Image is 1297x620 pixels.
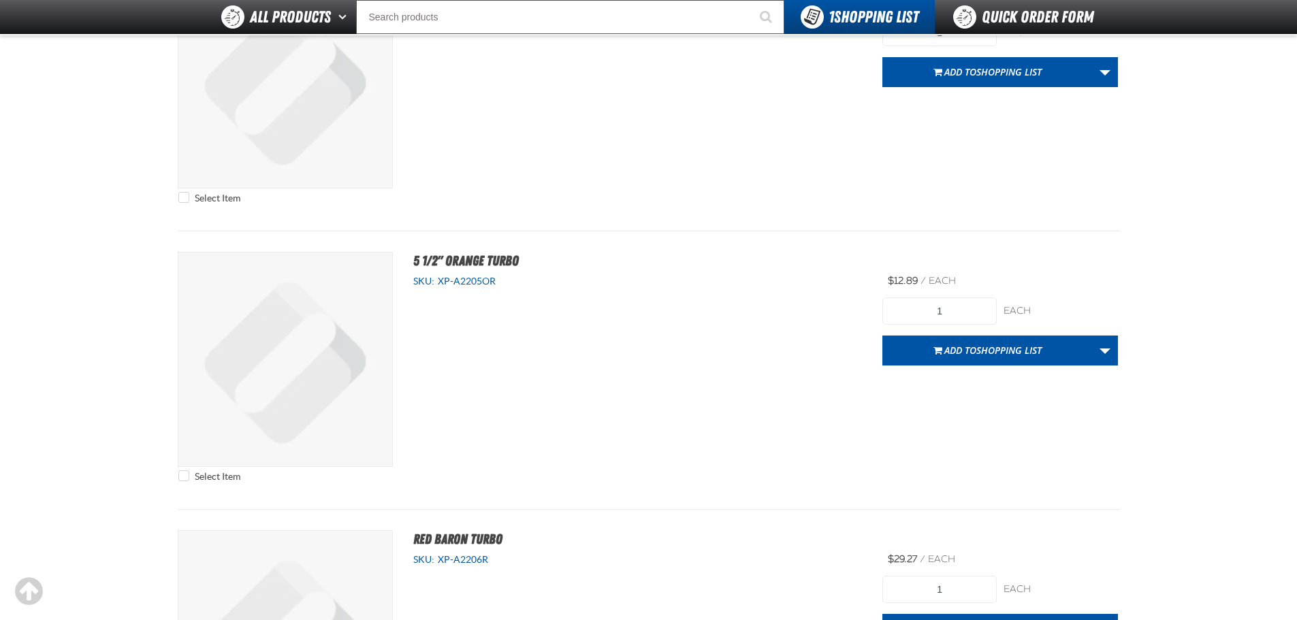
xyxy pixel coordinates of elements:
span: $29.27 [888,553,917,565]
input: Select Item [178,192,189,203]
label: Select Item [178,470,240,483]
span: $12.89 [888,275,918,287]
button: Add toShopping List [882,57,1093,87]
label: Select Item [178,192,240,205]
a: View Details of the 5 1/2" Orange Turbo [178,252,392,466]
strong: 1 [829,7,834,27]
span: / [920,553,925,565]
div: SKU: [413,553,863,566]
span: each [929,275,956,287]
span: Shopping List [976,65,1042,78]
span: Shopping List [976,344,1042,357]
span: Shopping List [829,7,918,27]
div: each [1004,583,1118,596]
div: SKU: [413,275,863,288]
a: 5 1/2" Orange Turbo [413,252,519,269]
a: More Actions [1092,57,1118,87]
input: Product Quantity [882,297,997,325]
input: Product Quantity [882,576,997,603]
span: All Products [250,5,331,29]
a: More Actions [1092,336,1118,365]
span: Add to [944,65,1042,78]
span: each [928,553,955,565]
span: XP-A2205OR [434,276,496,287]
a: Red Baron Turbo [413,531,502,547]
button: Add toShopping List [882,336,1093,365]
span: XP-A2206R [434,554,488,565]
img: 5 1/2" Orange Turbo [178,252,392,466]
span: / [920,275,926,287]
span: Add to [944,344,1042,357]
div: each [1004,305,1118,318]
div: Scroll to the top [14,576,44,606]
input: Select Item [178,470,189,481]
